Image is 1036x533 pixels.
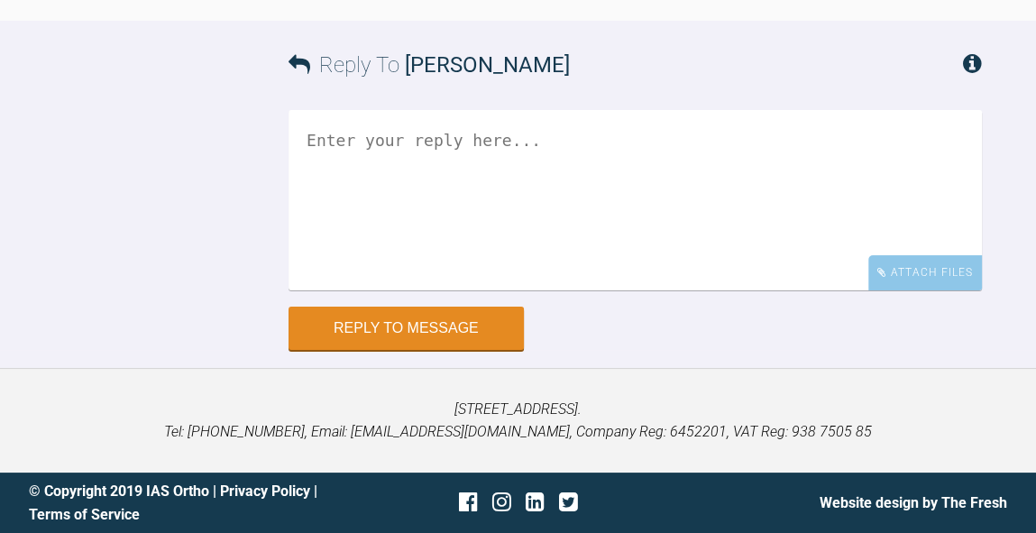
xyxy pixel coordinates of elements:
[220,482,310,500] a: Privacy Policy
[29,480,355,526] div: © Copyright 2019 IAS Ortho | |
[820,494,1007,511] a: Website design by The Fresh
[868,255,982,290] div: Attach Files
[405,52,570,78] span: [PERSON_NAME]
[29,506,140,523] a: Terms of Service
[289,48,570,82] h3: Reply To
[29,398,1007,444] p: [STREET_ADDRESS]. Tel: [PHONE_NUMBER], Email: [EMAIL_ADDRESS][DOMAIN_NAME], Company Reg: 6452201,...
[289,307,524,350] button: Reply to Message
